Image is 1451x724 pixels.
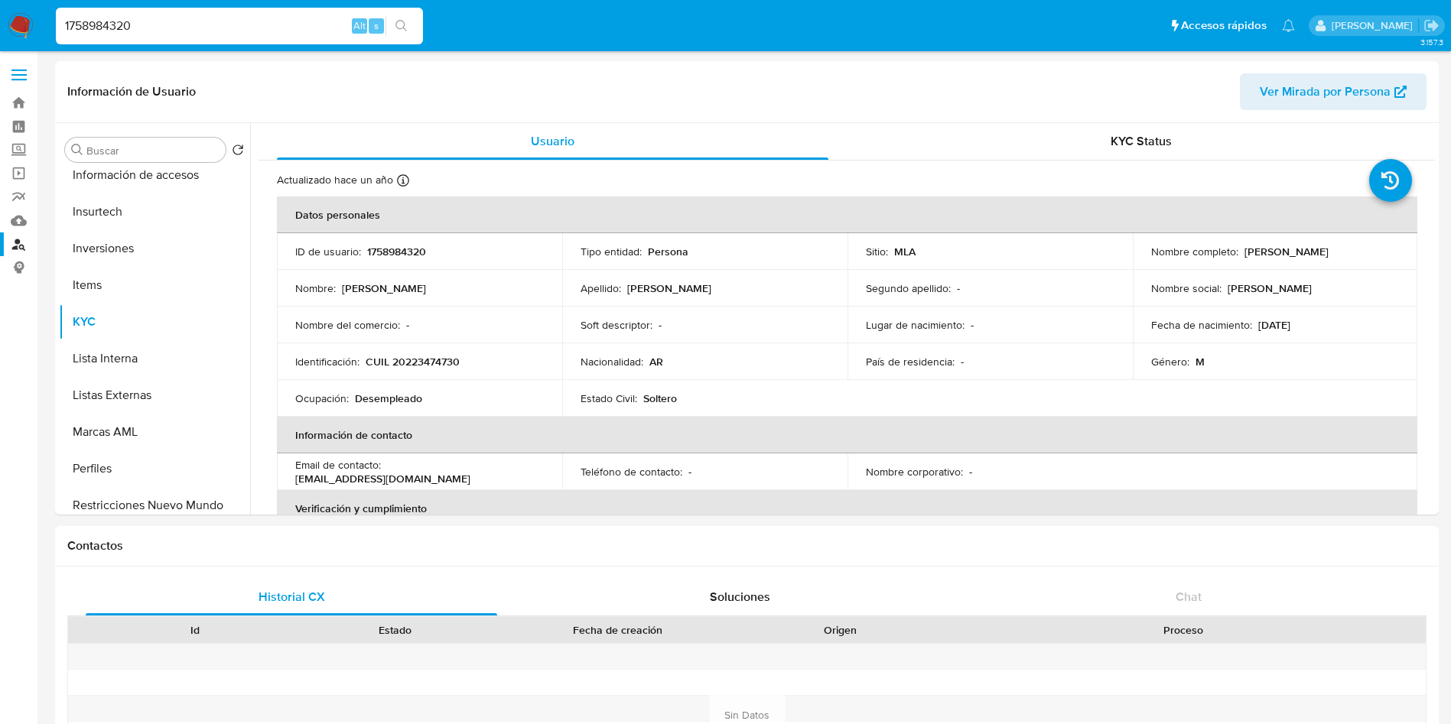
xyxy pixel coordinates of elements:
p: Teléfono de contacto : [581,465,682,479]
th: Verificación y cumplimiento [277,490,1417,527]
div: Estado [306,622,485,638]
button: Información de accesos [59,157,250,193]
div: Fecha de creación [506,622,730,638]
p: Email de contacto : [295,458,381,472]
div: Proceso [952,622,1415,638]
span: Accesos rápidos [1181,18,1267,34]
p: Identificación : [295,355,359,368]
p: Ocupación : [295,391,349,405]
button: Restricciones Nuevo Mundo [59,487,250,524]
button: KYC [59,304,250,340]
p: - [688,465,691,479]
span: s [374,18,379,33]
p: Lugar de nacimiento : [866,318,965,332]
p: Género : [1151,355,1189,368]
h1: Contactos [67,538,1427,554]
span: Alt [353,18,366,33]
p: eliana.eguerrero@mercadolibre.com [1332,18,1418,33]
button: Items [59,267,250,304]
p: Estado Civil : [581,391,637,405]
button: Perfiles [59,450,250,487]
div: Id [106,622,285,638]
p: - [961,355,964,368]
button: Volver al orden por defecto [232,144,244,161]
button: Marcas AML [59,414,250,450]
th: Información de contacto [277,417,1417,453]
p: Actualizado hace un año [277,173,393,187]
input: Buscar usuario o caso... [56,16,423,36]
p: - [406,318,409,332]
p: - [659,318,662,332]
p: Tipo entidad : [581,245,642,258]
p: - [957,281,960,295]
p: Segundo apellido : [866,281,951,295]
th: Datos personales [277,196,1417,233]
button: search-icon [386,15,417,37]
p: - [971,318,974,332]
p: CUIL 20223474730 [366,355,460,368]
button: Ver Mirada por Persona [1240,73,1427,110]
p: 1758984320 [367,245,426,258]
p: Soltero [643,391,677,405]
p: [PERSON_NAME] [627,281,711,295]
p: Apellido : [581,281,621,295]
p: M [1196,355,1205,368]
p: Nombre social : [1151,281,1222,295]
p: [EMAIL_ADDRESS][DOMAIN_NAME] [295,472,470,485]
p: Sitio : [866,245,888,258]
p: Nombre corporativo : [866,465,963,479]
p: Soft descriptor : [581,318,652,332]
p: País de residencia : [866,355,955,368]
h1: Información de Usuario [67,84,196,99]
p: AR [649,355,663,368]
p: ID de usuario : [295,245,361,258]
p: Nacionalidad : [581,355,643,368]
p: Nombre del comercio : [295,318,400,332]
div: Origen [751,622,930,638]
p: MLA [894,245,916,258]
span: Historial CX [259,588,325,605]
span: KYC Status [1111,132,1172,150]
button: Lista Interna [59,340,250,377]
p: Persona [648,245,688,258]
p: Desempleado [355,391,422,405]
button: Listas Externas [59,377,250,414]
span: Soluciones [710,588,770,605]
a: Salir [1423,18,1440,34]
a: Notificaciones [1282,19,1295,32]
p: [PERSON_NAME] [1228,281,1312,295]
p: Nombre : [295,281,336,295]
p: Fecha de nacimiento : [1151,318,1252,332]
p: - [969,465,972,479]
span: Ver Mirada por Persona [1260,73,1391,110]
p: [PERSON_NAME] [342,281,426,295]
button: Insurtech [59,193,250,230]
span: Usuario [531,132,574,150]
p: [PERSON_NAME] [1244,245,1329,258]
p: [DATE] [1258,318,1290,332]
input: Buscar [86,144,220,157]
button: Inversiones [59,230,250,267]
button: Buscar [71,144,83,156]
p: Nombre completo : [1151,245,1238,258]
span: Chat [1176,588,1202,605]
